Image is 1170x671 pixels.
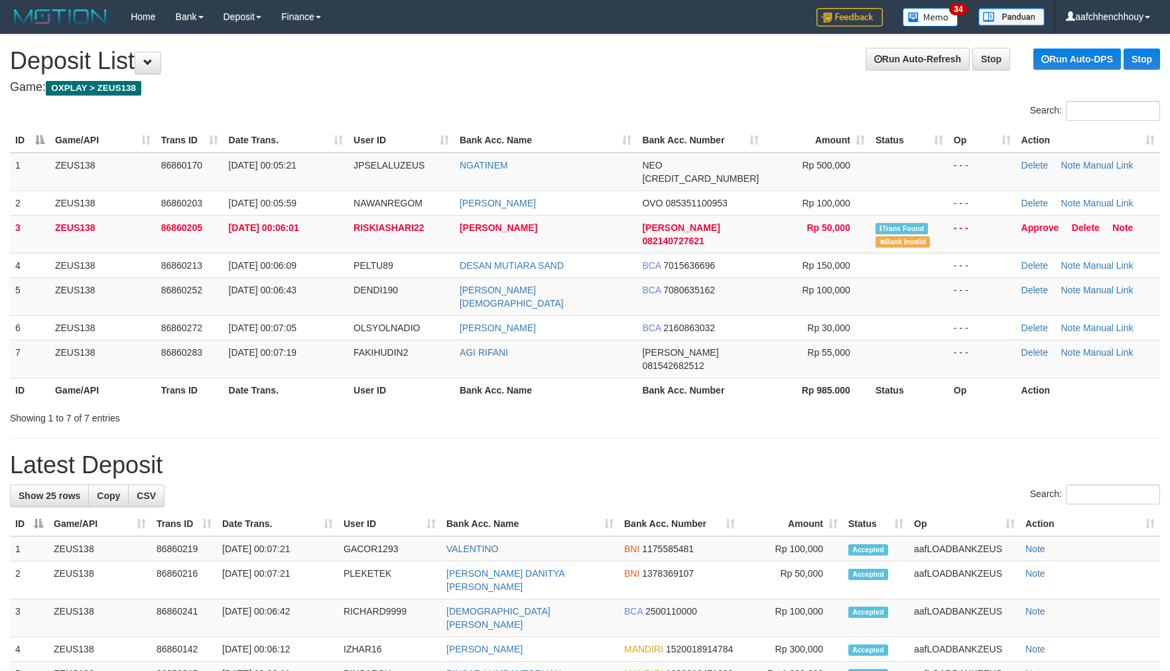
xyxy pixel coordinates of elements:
span: BNI [624,544,639,554]
td: [DATE] 00:07:21 [217,536,338,561]
th: Bank Acc. Name [454,378,637,402]
td: [DATE] 00:06:12 [217,637,338,662]
span: 34 [949,3,967,15]
th: Date Trans. [224,378,348,402]
th: Bank Acc. Name: activate to sort column ascending [454,128,637,153]
span: OVO [642,198,663,208]
span: Copy 7080635162 to clipboard [663,285,715,295]
th: Op [948,378,1016,402]
a: Delete [1021,323,1048,333]
span: OLSYOLNADIO [354,323,420,333]
td: Rp 100,000 [740,536,843,561]
th: Bank Acc. Number: activate to sort column ascending [619,512,740,536]
td: ZEUS138 [50,340,156,378]
a: DESAN MUTIARA SAND [460,260,564,271]
span: Copy 1378369107 to clipboard [642,568,694,579]
a: Note [1061,260,1080,271]
span: [DATE] 00:06:43 [229,285,296,295]
span: Accepted [848,607,888,618]
span: 86860170 [161,160,202,171]
td: 4 [10,637,48,662]
th: Action: activate to sort column ascending [1020,512,1160,536]
td: ZEUS138 [48,536,151,561]
a: Run Auto-Refresh [866,48,970,70]
th: User ID [348,378,454,402]
label: Search: [1030,485,1160,504]
td: Rp 300,000 [740,637,843,662]
span: Accepted [848,569,888,580]
th: Date Trans.: activate to sort column ascending [217,512,338,536]
td: ZEUS138 [48,561,151,599]
a: Note [1025,568,1045,579]
td: ZEUS138 [50,253,156,277]
td: aafLOADBANKZEUS [909,561,1020,599]
a: Delete [1021,198,1048,208]
img: Feedback.jpg [816,8,883,27]
a: Delete [1021,347,1048,358]
th: Action [1016,378,1160,402]
td: Rp 100,000 [740,599,843,637]
span: [PERSON_NAME] [642,222,720,233]
td: ZEUS138 [48,637,151,662]
span: Copy 2160863032 to clipboard [663,323,715,333]
td: ZEUS138 [50,153,156,191]
img: MOTION_logo.png [10,7,111,27]
td: ZEUS138 [50,315,156,340]
span: 86860203 [161,198,202,208]
td: 7 [10,340,50,378]
a: Delete [1021,260,1048,271]
th: Trans ID: activate to sort column ascending [151,512,217,536]
a: [PERSON_NAME] [460,198,536,208]
a: Note [1025,644,1045,654]
span: Rp 30,000 [807,323,850,333]
span: Copy 5859459295719800 to clipboard [642,173,759,184]
a: Note [1061,323,1080,333]
td: IZHAR16 [338,637,441,662]
span: 86860283 [161,347,202,358]
td: aafLOADBANKZEUS [909,536,1020,561]
a: Stop [972,48,1010,70]
a: Delete [1021,160,1048,171]
td: ZEUS138 [50,215,156,253]
td: 6 [10,315,50,340]
span: 86860205 [161,222,202,233]
span: Copy 082140727621 to clipboard [642,236,704,246]
th: Action: activate to sort column ascending [1016,128,1160,153]
td: 2 [10,561,48,599]
th: Bank Acc. Number: activate to sort column ascending [637,128,764,153]
a: AGI RIFANI [460,347,508,358]
span: 86860272 [161,323,202,333]
th: Op: activate to sort column ascending [909,512,1020,536]
a: Run Auto-DPS [1033,48,1121,70]
td: [DATE] 00:06:42 [217,599,338,637]
span: Rp 500,000 [802,160,850,171]
td: - - - [948,315,1016,340]
span: [DATE] 00:06:09 [229,260,296,271]
span: DENDI190 [354,285,398,295]
span: Show 25 rows [19,490,80,501]
th: Rp 985.000 [764,378,870,402]
td: [DATE] 00:07:21 [217,561,338,599]
td: Rp 50,000 [740,561,843,599]
span: Copy 085351100953 to clipboard [665,198,727,208]
span: BCA [642,323,661,333]
td: aafLOADBANKZEUS [909,599,1020,637]
td: 86860142 [151,637,217,662]
a: [PERSON_NAME][DEMOGRAPHIC_DATA] [460,285,564,309]
span: [PERSON_NAME] [642,347,718,358]
h1: Deposit List [10,48,1160,74]
td: ZEUS138 [50,277,156,315]
span: Rp 150,000 [802,260,850,271]
th: Trans ID: activate to sort column ascending [156,128,224,153]
th: Status [870,378,948,402]
a: Note [1061,285,1080,295]
span: CSV [137,490,156,501]
a: Show 25 rows [10,485,89,507]
span: BCA [642,260,661,271]
span: Accepted [848,544,888,556]
td: 3 [10,599,48,637]
th: Amount: activate to sort column ascending [764,128,870,153]
a: Manual Link [1083,347,1134,358]
a: CSV [128,485,164,507]
span: [DATE] 00:05:59 [229,198,296,208]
